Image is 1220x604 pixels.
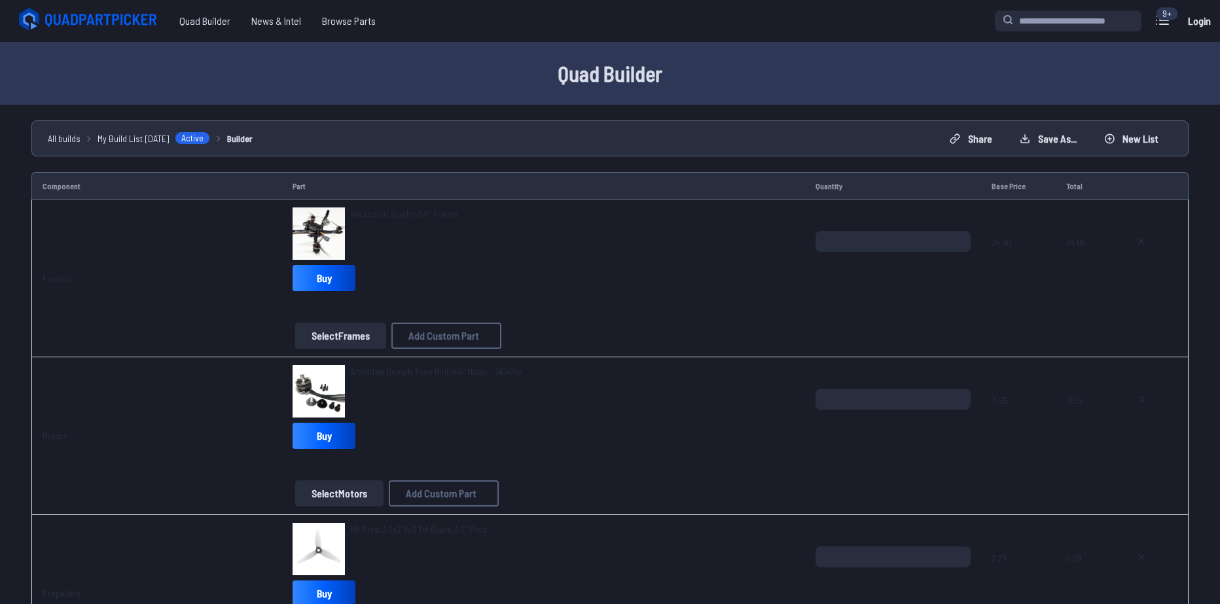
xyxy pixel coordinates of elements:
[295,480,384,506] button: SelectMotors
[43,430,67,441] a: Motors
[805,172,981,200] td: Quantity
[282,172,805,200] td: Part
[293,323,389,349] a: SelectFrames
[1056,172,1115,200] td: Total
[227,132,253,145] a: Builder
[350,524,488,535] span: HQ Prop 3.5x2.8x3 Tri-Blade 3.5" Prop
[312,8,386,34] a: Browse Parts
[43,588,81,599] a: Propellers
[389,480,499,506] button: Add Custom Part
[191,58,1029,89] h1: Quad Builder
[1066,231,1104,294] span: 34.00
[992,389,1045,452] span: 11.95
[98,132,210,145] a: My Build List [DATE]Active
[1183,8,1215,34] a: Login
[391,323,501,349] button: Add Custom Part
[293,265,355,291] a: Buy
[981,172,1056,200] td: Base Price
[350,365,522,378] a: Armattan Oomph Titan Mini 1407 Motor - 3650Kv
[350,366,522,377] span: Armattan Oomph Titan Mini 1407 Motor - 3650Kv
[241,8,312,34] a: News & Intel
[48,132,81,145] a: All builds
[293,423,355,449] a: Buy
[31,172,282,200] td: Component
[98,132,170,145] span: My Build List [DATE]
[293,207,345,260] img: image
[295,323,386,349] button: SelectFrames
[406,488,476,499] span: Add Custom Part
[1093,128,1170,149] button: New List
[43,272,71,283] a: Frames
[1009,128,1088,149] button: Save as...
[408,330,479,341] span: Add Custom Part
[350,207,457,221] a: Recursion Scythe 3.5” Frame
[169,8,241,34] a: Quad Builder
[293,523,345,575] img: image
[175,132,210,145] span: Active
[1156,7,1178,20] div: 9+
[992,231,1045,294] span: 34.00
[293,480,386,506] a: SelectMotors
[1066,389,1104,452] span: 11.95
[350,208,457,219] span: Recursion Scythe 3.5” Frame
[939,128,1003,149] button: Share
[350,523,488,536] a: HQ Prop 3.5x2.8x3 Tri-Blade 3.5" Prop
[293,365,345,417] img: image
